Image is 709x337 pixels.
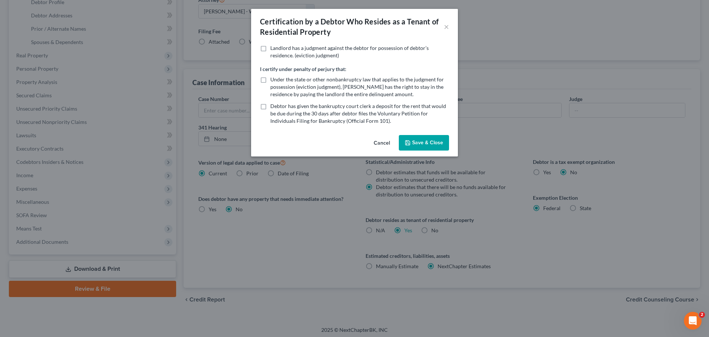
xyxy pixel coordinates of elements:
button: Save & Close [399,135,449,151]
div: Certification by a Debtor Who Resides as a Tenant of Residential Property [260,16,444,37]
span: 2 [699,312,705,318]
iframe: Intercom live chat [684,312,702,330]
span: Debtor has given the bankruptcy court clerk a deposit for the rent that would be due during the 3... [270,103,446,124]
span: Landlord has a judgment against the debtor for possession of debtor’s residence. (eviction judgment) [270,45,429,58]
label: I certify under penalty of perjury that: [260,65,346,73]
span: Under the state or other nonbankruptcy law that applies to the judgment for possession (eviction ... [270,76,444,97]
button: Cancel [368,136,396,151]
button: × [444,22,449,31]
